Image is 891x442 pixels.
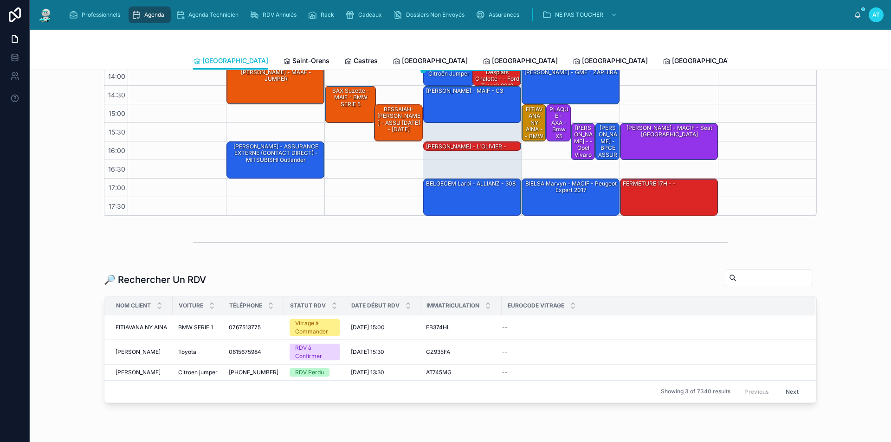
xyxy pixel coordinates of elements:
div: [PERSON_NAME] - BPCE ASSURANCES - C4 [597,124,619,173]
a: [GEOGRAPHIC_DATA] [573,52,648,71]
a: CZ935FA [426,348,496,356]
a: 0767513775 [229,324,278,331]
span: Professionnels [82,11,120,19]
div: [PERSON_NAME] - L'OLIVIER - [425,142,507,151]
a: AT745MG [426,369,496,376]
span: Toyota [178,348,196,356]
div: [PERSON_NAME] - ASSURANCE EXTERNE (CONTACT DIRECT) - MITSUBISHI Outlander [227,142,324,178]
a: Agenda [129,6,171,23]
div: BIELSA Marvyn - MACIF - Peugeot Expert 2017 [523,179,619,195]
a: RDV à Confirmer [290,344,340,360]
span: Téléphone [229,302,262,309]
div: [PERSON_NAME] - L'OLIVIER - [424,142,521,151]
div: SAX Suzette - MAIF - BMW SERIE 5 [327,87,375,109]
a: Dossiers Non Envoyés [390,6,471,23]
div: [PERSON_NAME] - GMF - ZAPHIRA [522,68,619,104]
a: [GEOGRAPHIC_DATA] [393,52,468,71]
span: -- [502,324,508,331]
a: -- [502,369,804,376]
span: [PERSON_NAME] [116,348,161,356]
span: -- [502,348,508,356]
span: Agenda [144,11,164,19]
span: Showing 3 of 7340 results [661,388,730,395]
div: desplats chalotte - - ford transit 2013 mk6 [473,68,521,85]
a: -- [502,324,804,331]
span: -- [502,369,508,376]
div: FITIAVANA NY AINA - - BMW SERIE 1 [523,105,545,147]
span: [GEOGRAPHIC_DATA] [402,56,468,65]
a: RDV Perdu [290,368,340,377]
div: PLAQUE - AXA - bmw x5 [548,105,570,141]
span: [GEOGRAPHIC_DATA] [492,56,558,65]
span: Nom Client [116,302,151,309]
a: FITIAVANA NY AINA [116,324,167,331]
div: BESSAIAH-[PERSON_NAME] - ASSU [DATE] - [DATE] [376,105,422,134]
a: Castres [344,52,378,71]
div: BIELSA Marvyn - MACIF - Peugeot Expert 2017 [522,179,619,215]
span: Rack [321,11,334,19]
a: [DATE] 15:30 [351,348,415,356]
a: Professionnels [66,6,127,23]
span: 15:30 [106,128,128,136]
span: 17:30 [106,202,128,210]
h1: 🔎 Rechercher Un RDV [104,273,206,286]
div: scrollable content [61,5,854,25]
div: [PERSON_NAME] - MAIF - C3 [424,86,521,122]
div: [PERSON_NAME] - BPCE ASSURANCES - C4 [595,123,619,160]
a: [GEOGRAPHIC_DATA] [663,52,738,71]
span: Dossiers Non Envoyés [406,11,465,19]
span: [GEOGRAPHIC_DATA] [582,56,648,65]
div: RDV à Confirmer [295,344,334,360]
a: [GEOGRAPHIC_DATA] [193,52,268,70]
span: [DATE] 15:30 [351,348,384,356]
span: Date Début RDV [351,302,400,309]
span: Statut RDV [290,302,326,309]
a: [PHONE_NUMBER] [229,369,278,376]
span: Eurocode Vitrage [508,302,564,309]
a: Toyota [178,348,218,356]
span: [PERSON_NAME] [116,369,161,376]
span: Immatriculation [426,302,479,309]
span: Assurances [489,11,519,19]
a: -- [502,348,804,356]
button: Next [779,384,805,399]
span: RDV Annulés [263,11,297,19]
div: BELGECEM Larbi - ALLIANZ - 308 [425,179,517,188]
a: [DATE] 15:00 [351,324,415,331]
span: 14:00 [106,72,128,80]
a: Saint-Orens [283,52,329,71]
a: Rack [305,6,341,23]
span: CZ935FA [426,348,450,356]
span: EB374HL [426,324,450,331]
div: PLAQUE - AXA - bmw x5 [547,105,570,141]
span: [DATE] 15:00 [351,324,385,331]
span: 0767513775 [229,324,261,331]
span: 16:00 [106,147,128,154]
span: [DATE] 13:30 [351,369,384,376]
span: 0615675984 [229,348,261,356]
img: App logo [37,7,54,22]
div: [PERSON_NAME] - - opel vivaro [573,124,594,159]
div: [PERSON_NAME] - MAAF - JUMPER [228,68,323,83]
div: [PERSON_NAME] - GMF - ZAPHIRA [523,68,618,77]
div: [PERSON_NAME] - ASSURANCE EXTERNE (CONTACT DIRECT) - MITSUBISHI Outlander [228,142,323,164]
span: Voiture [179,302,203,309]
span: 14:30 [106,91,128,99]
a: Assurances [473,6,526,23]
a: [PERSON_NAME] [116,348,167,356]
span: AT745MG [426,369,452,376]
div: BESSAIAH-[PERSON_NAME] - ASSU [DATE] - [DATE] [374,105,423,141]
a: NE PAS TOUCHER [539,6,622,23]
a: [DATE] 13:30 [351,369,415,376]
span: [GEOGRAPHIC_DATA] [672,56,738,65]
span: Castres [354,56,378,65]
a: Agenda Technicien [173,6,245,23]
span: Saint-Orens [292,56,329,65]
a: 0615675984 [229,348,278,356]
a: Citroen jumper [178,369,218,376]
a: EB374HL [426,324,496,331]
div: FERMETURE 17H - - [620,179,717,215]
